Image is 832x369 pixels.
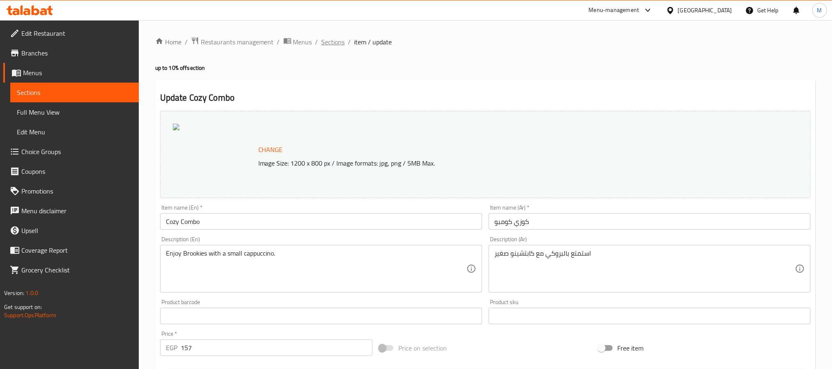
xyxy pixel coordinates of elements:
input: Enter name En [160,213,482,230]
span: Full Menu View [17,107,132,117]
p: Image Size: 1200 x 800 px / Image formats: jpg, png / 5MB Max. [255,158,724,168]
li: / [315,37,318,47]
input: Please enter product barcode [160,308,482,324]
button: Change [255,141,286,158]
a: Sections [10,83,139,102]
span: Price on selection [398,343,447,353]
a: Upsell [3,221,139,240]
h2: Update Cozy Combo [160,92,811,104]
a: Menus [283,37,312,47]
li: / [277,37,280,47]
span: Menu disclaimer [21,206,132,216]
nav: breadcrumb [155,37,816,47]
textarea: Enjoy Brookies with a small cappuccino. [166,249,467,288]
span: Menus [293,37,312,47]
span: Coverage Report [21,245,132,255]
a: Home [155,37,182,47]
a: Sections [322,37,345,47]
a: Branches [3,43,139,63]
span: Edit Menu [17,127,132,137]
span: Version: [4,288,24,298]
li: / [185,37,188,47]
span: 1.0.0 [25,288,38,298]
input: Please enter price [181,339,372,356]
a: Support.OpsPlatform [4,310,56,321]
span: Edit Restaurant [21,28,132,38]
span: item / update [354,37,392,47]
span: Change [258,144,283,156]
span: Menus [23,68,132,78]
span: Branches [21,48,132,58]
a: Menus [3,63,139,83]
a: Coverage Report [3,240,139,260]
textarea: استمتع بالبروكي مع كابتشينو صغير [494,249,795,288]
span: Restaurants management [201,37,274,47]
h4: up to 10% off section [155,64,816,72]
a: Restaurants management [191,37,274,47]
span: Promotions [21,186,132,196]
input: Enter name Ar [489,213,811,230]
span: Free item [618,343,644,353]
span: Choice Groups [21,147,132,157]
a: Coupons [3,161,139,181]
span: M [817,6,822,15]
input: Please enter product sku [489,308,811,324]
img: 0F03FF4E8BF369C3D111393A8FE4E836 [173,124,179,130]
a: Menu disclaimer [3,201,139,221]
a: Full Menu View [10,102,139,122]
li: / [348,37,351,47]
div: Menu-management [589,5,639,15]
a: Choice Groups [3,142,139,161]
a: Edit Menu [10,122,139,142]
span: Sections [17,88,132,97]
div: [GEOGRAPHIC_DATA] [678,6,732,15]
span: Grocery Checklist [21,265,132,275]
span: Coupons [21,166,132,176]
p: EGP [166,343,177,353]
a: Promotions [3,181,139,201]
a: Grocery Checklist [3,260,139,280]
span: Upsell [21,226,132,235]
a: Edit Restaurant [3,23,139,43]
span: Get support on: [4,302,42,312]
